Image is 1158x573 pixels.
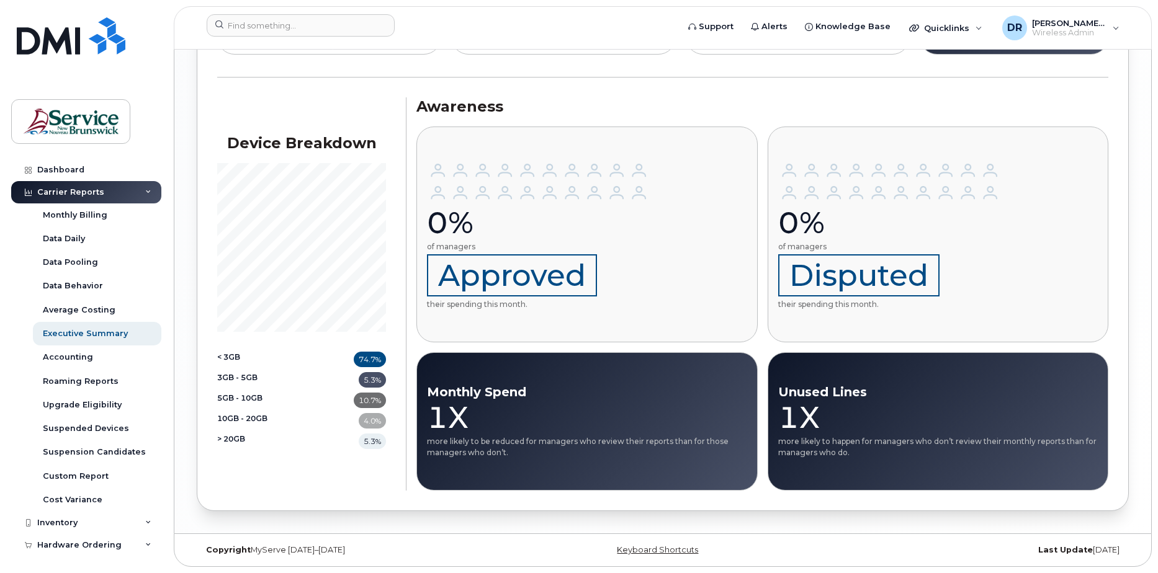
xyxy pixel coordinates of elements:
[359,413,386,429] div: 4.0%
[427,399,747,436] div: 1X
[427,436,747,457] p: more likely to be reduced for managers who review their reports than for those managers who don’t.
[900,16,991,40] div: Quicklinks
[778,399,1098,436] div: 1X
[1032,18,1106,28] span: [PERSON_NAME] (DTI/MTI)
[778,254,940,296] span: Disputed
[427,204,650,241] div: 0%
[217,393,263,408] span: 5GB - 10GB
[1038,545,1093,554] strong: Last Update
[427,254,650,309] p: their spending this month.
[1032,28,1106,38] span: Wireless Admin
[994,16,1128,40] div: Desjardins, Rachel (DTI/MTI)
[924,23,969,33] span: Quicklinks
[217,433,245,449] span: > 20GB
[197,545,508,555] div: MyServe [DATE]–[DATE]
[818,545,1129,555] div: [DATE]
[796,14,899,39] a: Knowledge Base
[778,241,1002,252] p: of managers
[207,14,395,37] input: Find something...
[217,372,258,388] span: 3GB - 5GB
[778,385,1098,399] h4: Unused Lines
[217,413,267,429] span: 10GB - 20GB
[761,20,788,33] span: Alerts
[427,241,650,252] p: of managers
[217,352,240,367] span: < 3GB
[680,14,742,39] a: Support
[427,254,597,296] span: Approved
[427,385,747,399] h4: Monthly Spend
[217,134,386,153] h3: Device Breakdown
[815,20,891,33] span: Knowledge Base
[416,97,1108,116] h3: Awareness
[359,372,386,388] div: 5.3%
[778,204,1002,241] div: 0%
[354,352,386,367] div: 74.7%
[778,254,1002,309] p: their spending this month.
[1007,20,1022,35] span: DR
[699,20,734,33] span: Support
[206,545,251,554] strong: Copyright
[359,433,386,449] div: 5.3%
[778,436,1098,457] p: more likely to happen for managers who don’t review their monthly reports than for managers who do.
[742,14,796,39] a: Alerts
[617,545,698,554] a: Keyboard Shortcuts
[354,393,386,408] div: 10.7%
